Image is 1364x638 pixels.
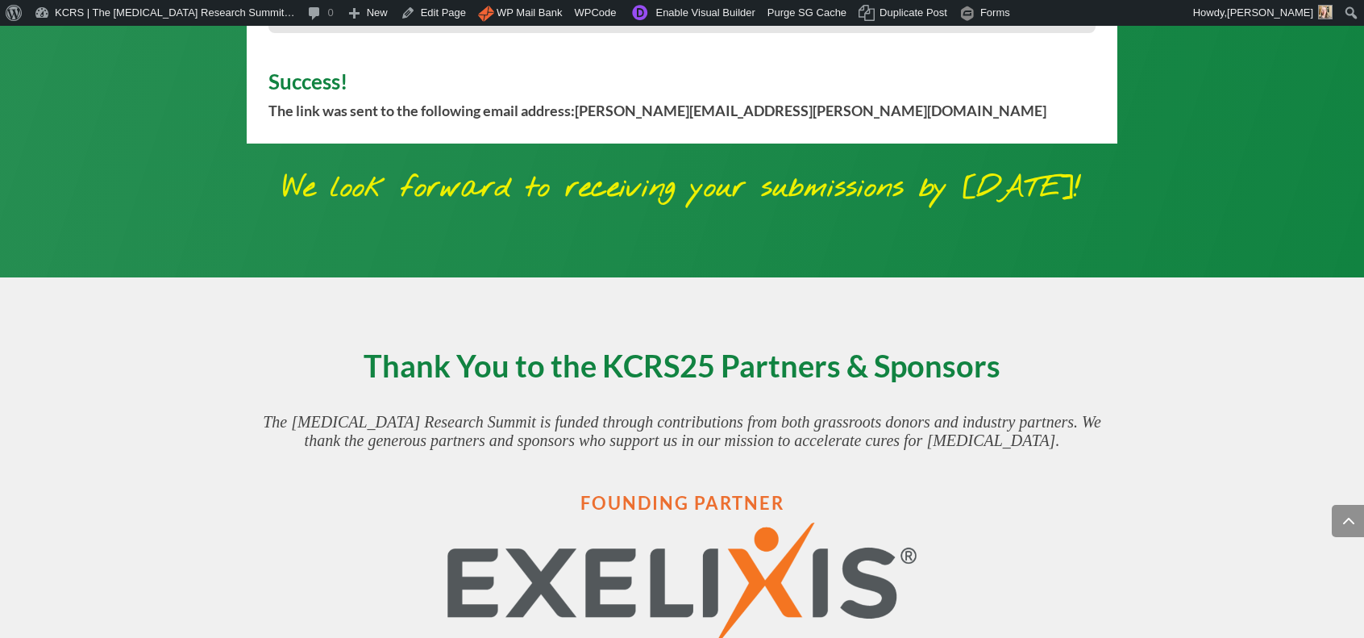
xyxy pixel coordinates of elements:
[268,71,1096,100] h2: Success!
[247,413,1117,452] p: The [MEDICAL_DATA] Research Summit is funded through contributions from both grassroots donors an...
[575,102,1046,119] span: [PERSON_NAME][EMAIL_ADDRESS][PERSON_NAME][DOMAIN_NAME]
[478,6,494,22] img: icon.png
[136,165,1228,212] p: We look forward to receiving your submissions by [DATE]!
[364,347,1000,384] strong: Thank You to the KCRS25 Partners & Sponsors
[268,100,1096,122] p: The link was sent to the following email address:
[580,492,784,514] strong: Founding Partner
[1227,6,1313,19] span: [PERSON_NAME]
